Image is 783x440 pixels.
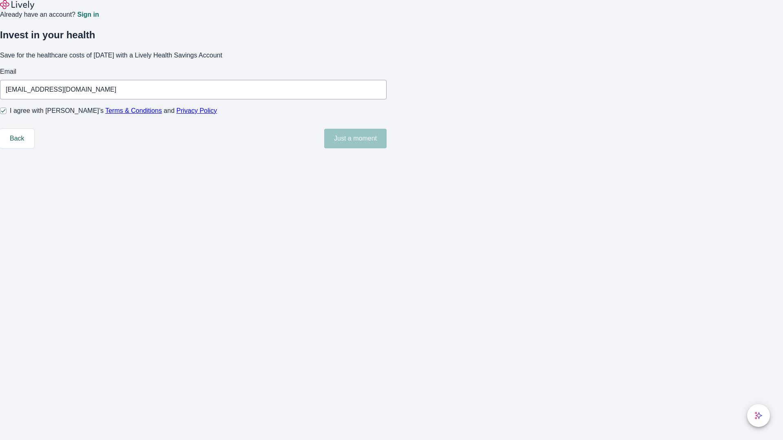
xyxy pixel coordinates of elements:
svg: Lively AI Assistant [754,411,763,420]
a: Terms & Conditions [105,107,162,114]
a: Privacy Policy [177,107,217,114]
a: Sign in [77,11,99,18]
button: chat [747,404,770,427]
span: I agree with [PERSON_NAME]’s and [10,106,217,116]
